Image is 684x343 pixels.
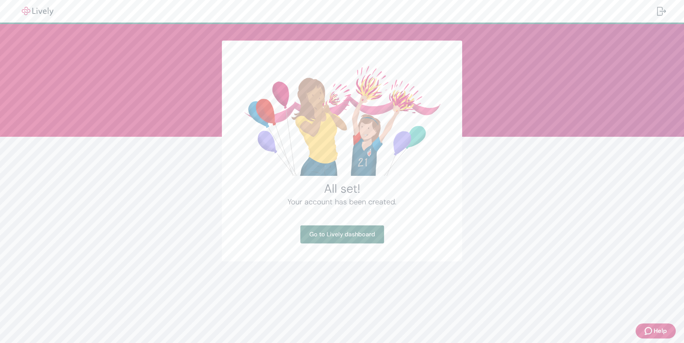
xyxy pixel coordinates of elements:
button: Zendesk support iconHelp [636,323,676,338]
a: Go to Lively dashboard [300,225,384,243]
h2: All set! [240,181,444,196]
img: Lively [17,7,59,16]
svg: Zendesk support icon [645,326,654,335]
h4: Your account has been created. [240,196,444,207]
button: Log out [651,2,672,20]
span: Help [654,326,667,335]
